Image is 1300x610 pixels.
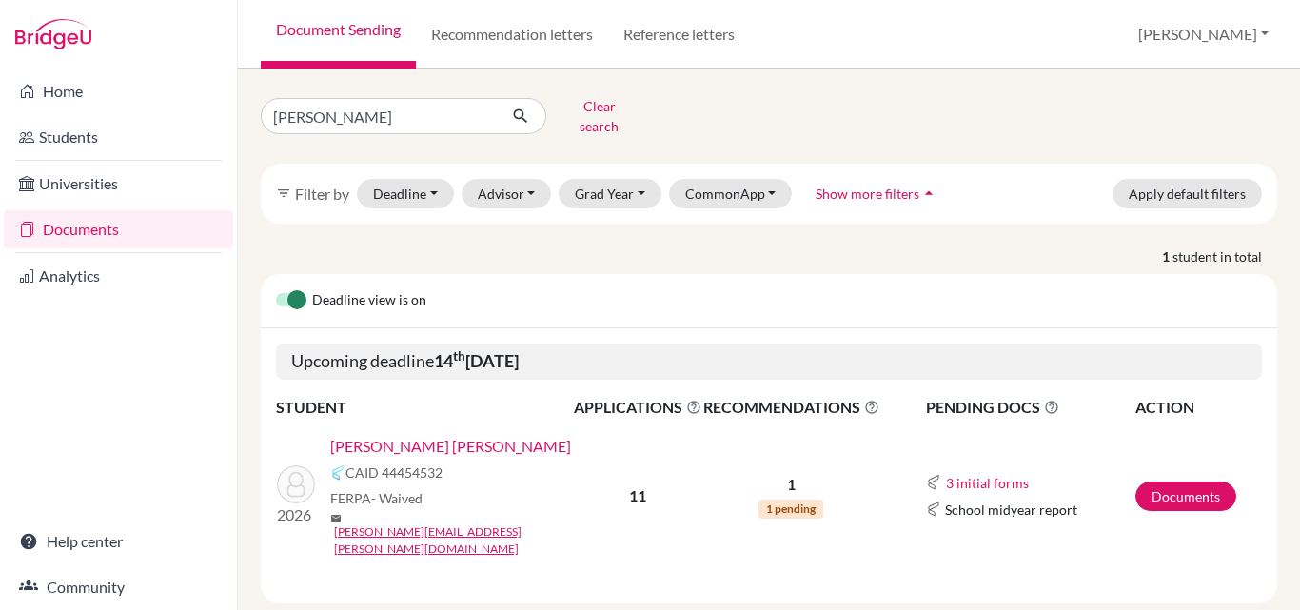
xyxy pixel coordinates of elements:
a: Analytics [4,257,233,295]
span: CAID 44454532 [345,462,443,482]
p: 1 [703,473,879,496]
button: Grad Year [559,179,661,208]
img: BELLINI MEJIA, EDUARDO [277,465,315,503]
span: - Waived [371,490,423,506]
img: Common App logo [926,502,941,517]
span: RECOMMENDATIONS [703,396,879,419]
a: Documents [1135,482,1236,511]
a: Universities [4,165,233,203]
a: Help center [4,522,233,561]
a: Students [4,118,233,156]
a: [PERSON_NAME] [PERSON_NAME] [330,435,571,458]
sup: th [453,348,465,364]
h5: Upcoming deadline [276,344,1262,380]
th: STUDENT [276,395,573,420]
button: Deadline [357,179,454,208]
span: APPLICATIONS [574,396,701,419]
a: [PERSON_NAME][EMAIL_ADDRESS][PERSON_NAME][DOMAIN_NAME] [334,523,586,558]
span: FERPA [330,488,423,508]
i: arrow_drop_up [919,184,938,203]
span: PENDING DOCS [926,396,1134,419]
button: 3 initial forms [945,472,1030,494]
button: CommonApp [669,179,793,208]
i: filter_list [276,186,291,201]
strong: 1 [1162,246,1172,266]
img: Common App logo [926,475,941,490]
button: [PERSON_NAME] [1130,16,1277,52]
img: Bridge-U [15,19,91,49]
span: Show more filters [816,186,919,202]
p: 2026 [277,503,315,526]
span: 1 pending [758,500,823,519]
span: Deadline view is on [312,289,426,312]
b: 14 [DATE] [434,350,519,371]
button: Show more filtersarrow_drop_up [799,179,955,208]
a: Documents [4,210,233,248]
button: Advisor [462,179,552,208]
input: Find student by name... [261,98,497,134]
th: ACTION [1134,395,1262,420]
span: mail [330,513,342,524]
a: Home [4,72,233,110]
img: Common App logo [330,465,345,481]
span: School midyear report [945,500,1077,520]
span: Filter by [295,185,349,203]
button: Apply default filters [1113,179,1262,208]
b: 11 [629,486,646,504]
span: student in total [1172,246,1277,266]
a: Community [4,568,233,606]
button: Clear search [546,91,652,141]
